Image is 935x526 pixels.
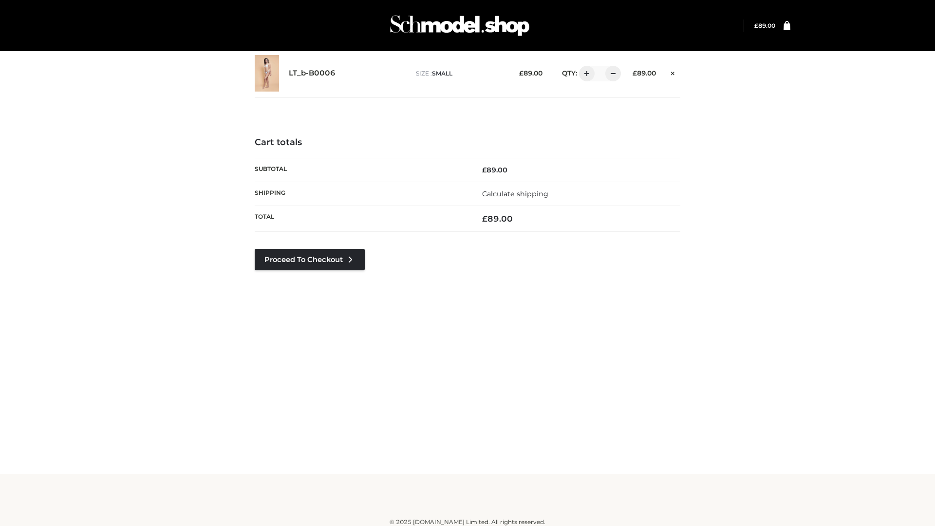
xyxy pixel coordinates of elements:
th: Shipping [255,182,467,206]
h4: Cart totals [255,137,680,148]
a: Proceed to Checkout [255,249,365,270]
div: QTY: [552,66,617,81]
span: £ [754,22,758,29]
bdi: 89.00 [482,166,507,174]
a: £89.00 [754,22,775,29]
th: Total [255,206,467,232]
bdi: 89.00 [482,214,513,224]
span: SMALL [432,70,452,77]
bdi: 89.00 [633,69,656,77]
img: Schmodel Admin 964 [387,6,533,45]
span: £ [633,69,637,77]
span: £ [482,166,486,174]
th: Subtotal [255,158,467,182]
a: LT_b-B0006 [289,69,336,78]
p: size : [416,69,504,78]
bdi: 89.00 [754,22,775,29]
a: Calculate shipping [482,189,548,198]
span: £ [482,214,487,224]
bdi: 89.00 [519,69,542,77]
span: £ [519,69,524,77]
a: Remove this item [666,66,680,78]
